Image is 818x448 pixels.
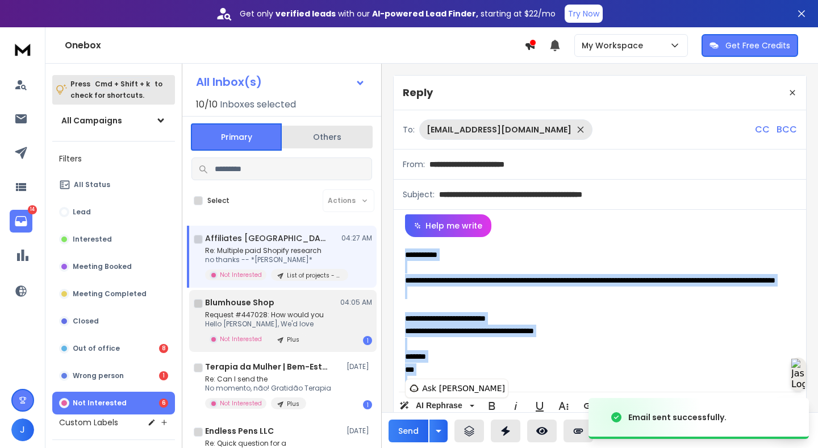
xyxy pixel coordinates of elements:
h1: Endless Pens LLC [205,425,274,437]
span: Cmd + Shift + k [93,77,152,90]
button: Meeting Completed [52,283,175,305]
button: AI Rephrase [397,395,477,417]
div: 1 [363,336,372,345]
p: Meeting Booked [73,262,132,271]
p: Wrong person [73,371,124,380]
button: Get Free Credits [702,34,798,57]
span: AI Rephrase [414,401,465,410]
p: Interested [73,235,112,244]
button: Wrong person1 [52,364,175,387]
button: Out of office8 [52,337,175,360]
p: Request #447028: How would you [205,310,324,320]
p: [DATE] [347,362,372,371]
h1: All Inbox(s) [196,76,262,88]
h3: Custom Labels [59,417,118,428]
p: 04:27 AM [341,234,372,243]
label: Select [207,196,229,205]
img: logo [11,39,34,60]
p: 04:05 AM [340,298,372,307]
p: Meeting Completed [73,289,147,298]
p: Subject: [403,189,435,200]
p: Plus [287,400,299,408]
p: Lead [73,208,91,217]
button: Primary [191,123,282,151]
h1: Affiliates [GEOGRAPHIC_DATA] [205,233,330,244]
button: All Inbox(s) [187,70,374,93]
h1: Terapia da Mulher | Bem-Estar Holístico [205,361,330,372]
p: Try Now [568,8,599,19]
p: Get only with our starting at $22/mo [240,8,556,19]
a: 14 [10,210,32,233]
button: All Campaigns [52,109,175,132]
p: Plus [287,335,299,344]
p: Press to check for shortcuts. [70,78,162,101]
strong: AI-powered Lead Finder, [372,8,478,19]
button: Lead [52,201,175,223]
p: no thanks -- *[PERSON_NAME]* [205,255,341,264]
p: Re: Quick question for a [205,439,306,448]
p: All Status [74,180,110,189]
p: Not Interested [73,399,127,408]
button: Underline (⌘U) [529,395,550,417]
p: Not Interested [220,399,262,408]
div: Email sent successfully. [628,412,727,423]
button: All Status [52,173,175,196]
button: Not Interested6 [52,392,175,414]
p: Not Interested [220,271,262,279]
p: BCC [777,123,797,136]
h3: Inboxes selected [220,98,296,111]
p: To: [403,124,415,135]
p: [EMAIL_ADDRESS][DOMAIN_NAME] [427,124,571,135]
p: Out of office [73,344,120,353]
h3: Filters [52,151,175,167]
button: Insert Link (⌘K) [579,395,600,417]
p: Reply [403,85,433,101]
p: Re: Multiple paid Shopify research [205,246,341,255]
p: My Workspace [582,40,648,51]
button: Others [282,125,373,150]
button: Send [389,420,428,442]
p: [DATE] [347,426,372,435]
button: Help me write [405,214,491,237]
div: 8 [159,344,168,353]
button: Closed [52,310,175,333]
strong: verified leads [276,8,336,19]
p: Closed [73,317,99,326]
div: 1 [363,400,372,409]
p: Not Interested [220,335,262,343]
button: More Text [553,395,574,417]
div: 1 [159,371,168,380]
div: 6 [159,399,168,408]
button: Meeting Booked [52,255,175,278]
p: Hello [PERSON_NAME], We'd love [205,320,324,329]
button: Try Now [565,5,603,23]
p: Get Free Credits [725,40,790,51]
p: CC [755,123,770,136]
h1: Onebox [65,39,524,52]
button: J [11,418,34,441]
p: Re: Can I send the [205,375,331,384]
span: 10 / 10 [196,98,218,111]
h1: All Campaigns [61,115,122,126]
button: Bold (⌘B) [481,395,503,417]
h1: Blumhouse Shop [205,297,274,308]
p: List of projects - 2nd email link [287,271,341,280]
button: Interested [52,228,175,251]
p: From: [403,159,425,170]
p: No momento, não! Gratidão Terapia [205,384,331,393]
p: 14 [28,205,37,214]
